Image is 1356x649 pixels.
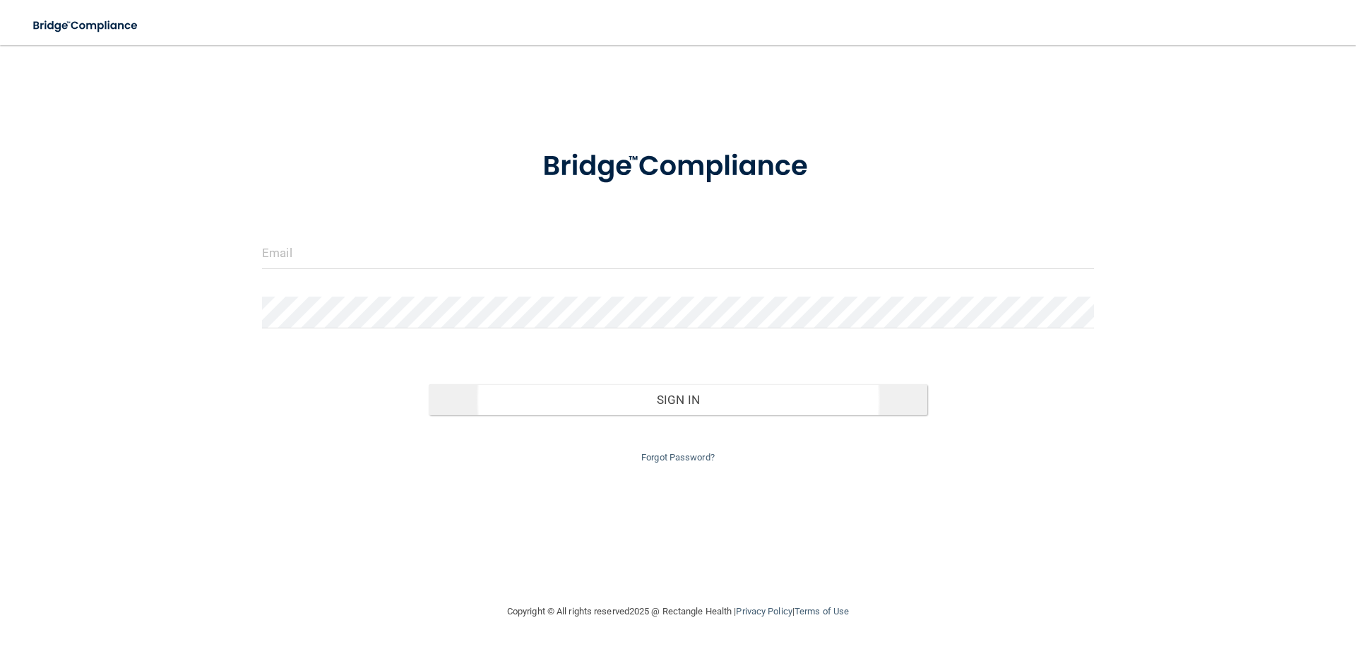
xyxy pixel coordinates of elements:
[429,384,928,415] button: Sign In
[420,589,936,634] div: Copyright © All rights reserved 2025 @ Rectangle Health | |
[513,130,843,203] img: bridge_compliance_login_screen.278c3ca4.svg
[795,606,849,617] a: Terms of Use
[641,452,715,463] a: Forgot Password?
[736,606,792,617] a: Privacy Policy
[21,11,151,40] img: bridge_compliance_login_screen.278c3ca4.svg
[1112,549,1339,605] iframe: Drift Widget Chat Controller
[262,237,1094,269] input: Email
